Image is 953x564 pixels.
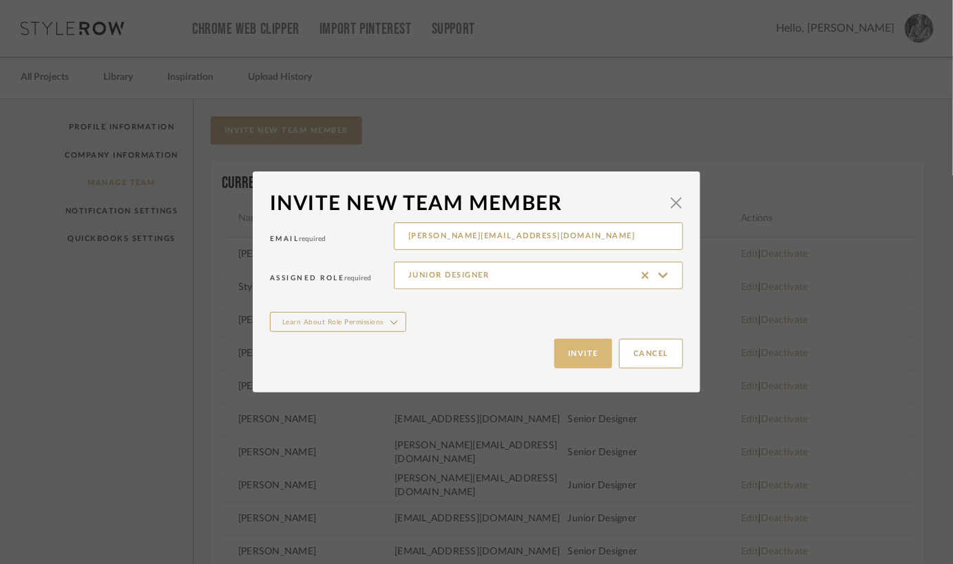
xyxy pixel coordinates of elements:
dialog-header: Invite new team member [270,189,683,219]
button: Learn About Role Permissions [270,312,406,332]
div: Assigned Role [270,271,394,285]
div: Email [270,232,394,246]
button: Cancel [619,339,683,368]
span: required [345,275,372,282]
button: Close [662,189,690,216]
div: Invite new team member [270,189,662,219]
span: required [300,236,326,242]
button: Invite [554,339,612,368]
